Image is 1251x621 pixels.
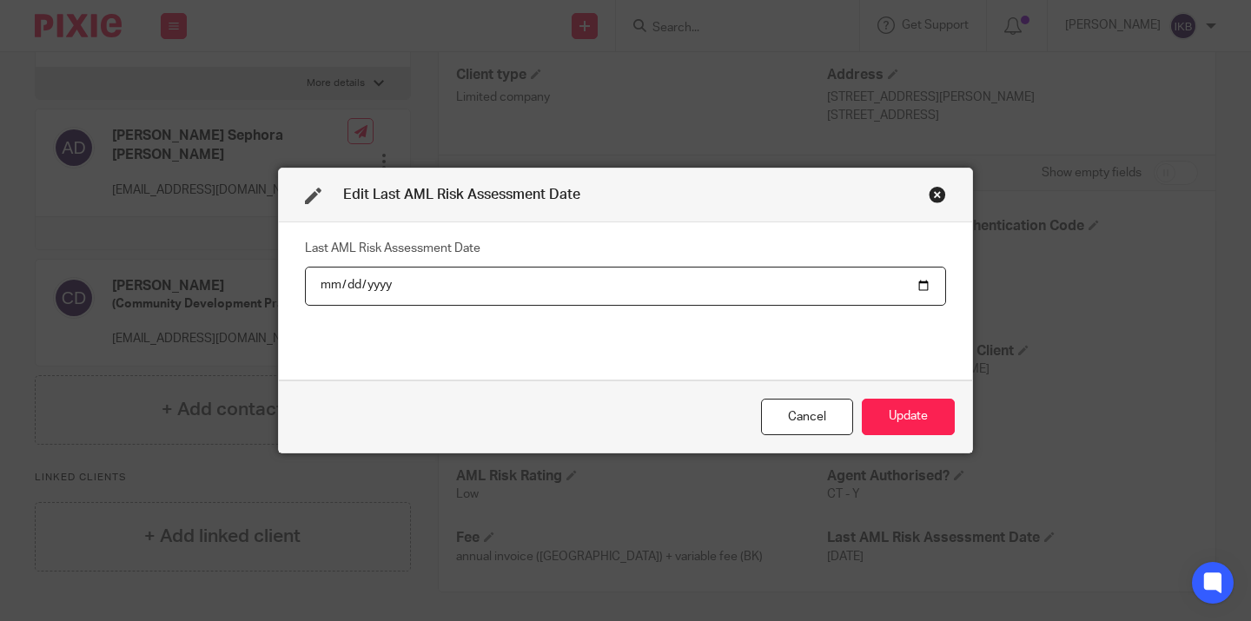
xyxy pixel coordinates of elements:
input: YYYY-MM-DD [305,267,946,306]
button: Update [862,399,955,436]
span: Edit Last AML Risk Assessment Date [343,188,580,201]
div: Close this dialog window [929,186,946,203]
label: Last AML Risk Assessment Date [305,240,480,257]
div: Close this dialog window [761,399,853,436]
